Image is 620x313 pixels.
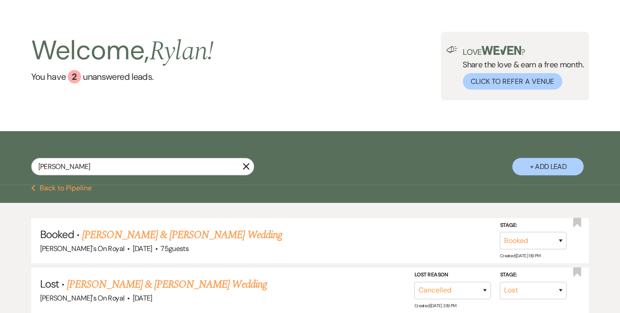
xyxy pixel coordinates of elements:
button: Back to Pipeline [31,185,92,192]
span: Lost [40,277,59,291]
span: Booked [40,227,74,241]
input: Search by name, event date, email address or phone number [31,158,254,175]
span: [PERSON_NAME]'s On Royal [40,293,125,303]
div: Share the love & earn a free month. [457,46,584,90]
span: Rylan ! [149,31,214,72]
span: Created: [DATE] 3:19 PM [414,302,456,308]
h2: Welcome, [31,32,214,70]
img: weven-logo-green.svg [481,46,521,55]
a: You have 2 unanswered leads. [31,70,214,83]
button: + Add Lead [512,158,583,175]
span: 75 guests [160,244,189,253]
img: loud-speaker-illustration.svg [446,46,457,53]
label: Stage: [500,270,567,280]
a: [PERSON_NAME] & [PERSON_NAME] Wedding [82,227,282,243]
label: Stage: [500,221,567,231]
div: 2 [68,70,81,83]
span: Created: [DATE] 1:19 PM [500,253,540,259]
span: [DATE] [133,293,152,303]
span: [PERSON_NAME]'s On Royal [40,244,125,253]
a: [PERSON_NAME] & [PERSON_NAME] Wedding [67,276,267,292]
label: Lost Reason [414,270,491,280]
p: Love ? [463,46,584,56]
span: [DATE] [133,244,152,253]
button: Click to Refer a Venue [463,73,562,90]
